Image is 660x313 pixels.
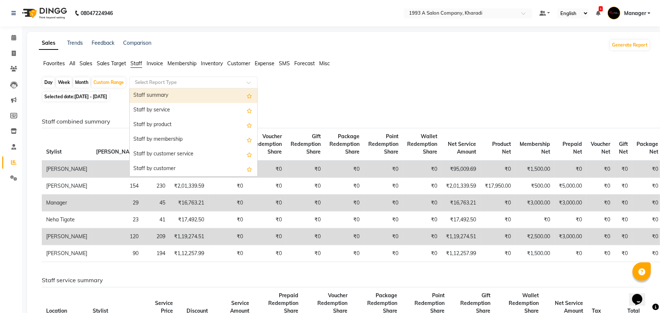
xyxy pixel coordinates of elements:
[515,228,554,245] td: ₹2,500.00
[170,228,209,245] td: ₹1,19,274.51
[92,228,143,245] td: 120
[615,228,632,245] td: ₹0
[247,161,286,178] td: ₹0
[586,228,615,245] td: ₹0
[39,37,58,50] a: Sales
[286,228,325,245] td: ₹0
[143,211,170,228] td: 41
[619,141,628,155] span: Gift Net
[608,7,620,19] img: Manager
[209,178,247,195] td: ₹0
[325,178,364,195] td: ₹0
[554,245,586,262] td: ₹0
[442,195,480,211] td: ₹16,763.21
[170,245,209,262] td: ₹1,12,257.99
[247,121,252,129] span: Add this report to Favorites List
[610,40,649,50] button: Generate Report
[403,211,442,228] td: ₹0
[80,60,92,67] span: Sales
[170,195,209,211] td: ₹16,763.21
[42,245,92,262] td: [PERSON_NAME]
[42,161,92,178] td: [PERSON_NAME]
[325,211,364,228] td: ₹0
[368,133,398,155] span: Point Redemption Share
[554,228,586,245] td: ₹3,000.00
[130,132,257,147] div: Staff by membership
[586,245,615,262] td: ₹0
[170,178,209,195] td: ₹2,01,339.59
[286,161,325,178] td: ₹0
[448,141,476,155] span: Net Service Amount
[615,161,632,178] td: ₹0
[43,60,65,67] span: Favorites
[554,195,586,211] td: ₹3,000.00
[554,211,586,228] td: ₹0
[92,245,143,262] td: 90
[325,228,364,245] td: ₹0
[46,148,62,155] span: Stylist
[286,211,325,228] td: ₹0
[129,88,258,177] ng-dropdown-panel: Options list
[96,148,139,155] span: [PERSON_NAME]
[42,228,92,245] td: [PERSON_NAME]
[247,245,286,262] td: ₹0
[209,245,247,262] td: ₹0
[554,178,586,195] td: ₹5,000.00
[143,245,170,262] td: 194
[143,195,170,211] td: 45
[515,161,554,178] td: ₹1,500.00
[442,245,480,262] td: ₹1,12,257.99
[252,133,282,155] span: Voucher Redemption Share
[92,40,114,46] a: Feedback
[92,178,143,195] td: 154
[364,178,403,195] td: ₹0
[42,118,644,125] h6: Staff combined summary
[624,10,646,17] span: Manager
[143,228,170,245] td: 209
[279,60,290,67] span: SMS
[515,178,554,195] td: ₹500.00
[247,106,252,115] span: Add this report to Favorites List
[586,211,615,228] td: ₹0
[130,60,142,67] span: Staff
[403,245,442,262] td: ₹0
[615,211,632,228] td: ₹0
[319,60,330,67] span: Misc
[615,245,632,262] td: ₹0
[247,178,286,195] td: ₹0
[442,211,480,228] td: ₹17,492.50
[364,161,403,178] td: ₹0
[403,178,442,195] td: ₹0
[615,195,632,211] td: ₹0
[403,161,442,178] td: ₹0
[329,133,360,155] span: Package Redemption Share
[130,147,257,162] div: Staff by customer service
[480,211,515,228] td: ₹0
[286,245,325,262] td: ₹0
[442,161,480,178] td: ₹95,009.69
[42,277,644,284] h6: Staff service summary
[480,195,515,211] td: ₹0
[515,211,554,228] td: ₹0
[325,245,364,262] td: ₹0
[255,60,274,67] span: Expense
[294,60,315,67] span: Forecast
[143,178,170,195] td: 230
[92,211,143,228] td: 23
[364,195,403,211] td: ₹0
[286,178,325,195] td: ₹0
[480,178,515,195] td: ₹17,950.00
[520,141,550,155] span: Membership Net
[364,245,403,262] td: ₹0
[92,77,126,88] div: Custom Range
[364,211,403,228] td: ₹0
[42,195,92,211] td: Manager
[629,284,653,306] iframe: chat widget
[130,88,257,103] div: Staff summary
[92,161,143,178] td: 82
[19,3,69,23] img: logo
[247,91,252,100] span: Add this report to Favorites List
[81,3,113,23] b: 08047224946
[170,211,209,228] td: ₹17,492.50
[130,162,257,176] div: Staff by customer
